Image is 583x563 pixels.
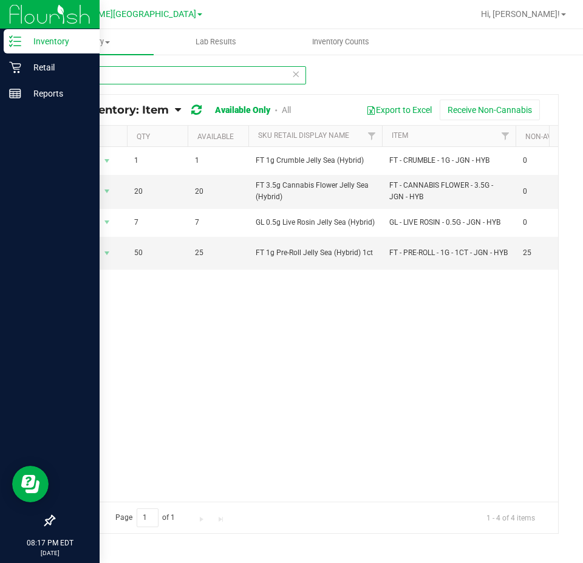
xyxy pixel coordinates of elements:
a: Available [197,132,234,141]
span: 0 [523,186,569,197]
p: [DATE] [5,548,94,558]
a: Qty [137,132,150,141]
a: Non-Available [525,132,579,141]
span: All Inventory: Item [63,103,169,117]
span: 50 [134,247,180,259]
p: Reports [21,86,94,101]
span: FT 1g Crumble Jelly Sea (Hybrid) [256,155,375,166]
span: 0 [523,217,569,228]
span: 25 [523,247,569,259]
button: Receive Non-Cannabis [440,100,540,120]
span: FT - PRE-ROLL - 1G - 1CT - JGN - HYB [389,247,508,259]
span: FT - CANNABIS FLOWER - 3.5G - JGN - HYB [389,180,508,203]
a: Filter [362,126,382,146]
a: Available Only [215,105,270,115]
a: Item [392,131,408,140]
inline-svg: Retail [9,61,21,73]
span: GL 0.5g Live Rosin Jelly Sea (Hybrid) [256,217,375,228]
span: select [100,214,115,231]
inline-svg: Reports [9,87,21,100]
span: 20 [134,186,180,197]
span: select [100,245,115,262]
span: Lab Results [179,36,253,47]
a: Lab Results [154,29,278,55]
a: Sku Retail Display Name [258,131,349,140]
span: Page of 1 [105,508,185,527]
span: FT 1g Pre-Roll Jelly Sea (Hybrid) 1ct [256,247,375,259]
input: 1 [137,508,159,527]
a: All [282,105,291,115]
span: 25 [195,247,241,259]
p: Retail [21,60,94,75]
a: All Inventory: Item [63,103,175,117]
span: FT 3.5g Cannabis Flower Jelly Sea (Hybrid) [256,180,375,203]
span: 1 - 4 of 4 items [477,508,545,527]
span: Clear [291,66,300,82]
button: Export to Excel [358,100,440,120]
span: Inventory Counts [296,36,386,47]
span: 20 [195,186,241,197]
inline-svg: Inventory [9,35,21,47]
a: Filter [496,126,516,146]
span: select [100,152,115,169]
p: 08:17 PM EDT [5,537,94,548]
span: FT - CRUMBLE - 1G - JGN - HYB [389,155,508,166]
span: GL - LIVE ROSIN - 0.5G - JGN - HYB [389,217,508,228]
span: 1 [134,155,180,166]
p: Inventory [21,34,94,49]
input: Search Item Name, Retail Display Name, SKU, Part Number... [53,66,306,84]
span: select [100,183,115,200]
a: Inventory Counts [278,29,403,55]
iframe: Resource center [12,466,49,502]
span: [PERSON_NAME][GEOGRAPHIC_DATA] [46,9,196,19]
span: 0 [523,155,569,166]
span: 1 [195,155,241,166]
span: Hi, [PERSON_NAME]! [481,9,560,19]
span: 7 [195,217,241,228]
span: 7 [134,217,180,228]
